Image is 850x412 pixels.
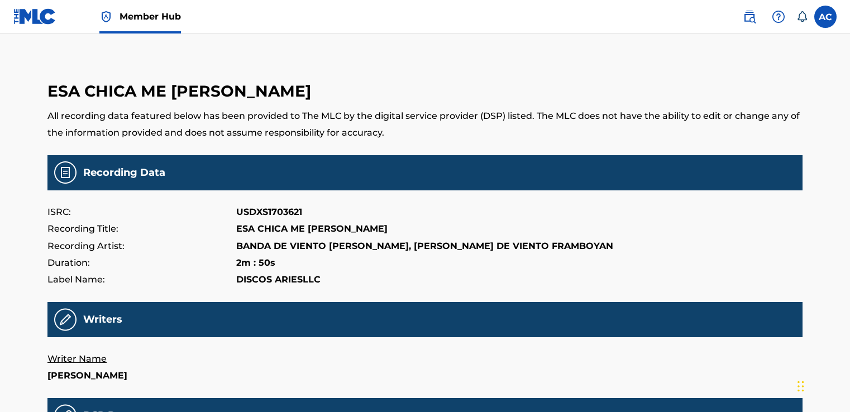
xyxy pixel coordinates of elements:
[54,308,77,331] img: Recording Writers
[54,161,77,184] img: Recording Data
[814,6,837,28] div: User Menu
[236,238,613,255] p: BANDA DE VIENTO [PERSON_NAME], [PERSON_NAME] DE VIENTO FRAMBOYAN
[47,108,803,142] p: All recording data featured below has been provided to The MLC by the digital service provider (D...
[794,358,850,412] iframe: Chat Widget
[47,82,803,101] h3: ESA CHICA ME [PERSON_NAME]
[13,8,56,25] img: MLC Logo
[99,10,113,23] img: Top Rightsholder
[236,221,388,237] p: ESA CHICA ME [PERSON_NAME]
[47,238,236,255] p: Recording Artist:
[772,10,785,23] img: help
[796,11,808,22] div: Notifications
[767,6,790,28] div: Help
[47,255,236,271] p: Duration:
[236,271,321,288] p: DISCOS ARIES LLC
[236,204,302,221] p: USDXS1703621
[798,370,804,403] div: Drag
[83,313,122,326] h5: Writers
[738,6,761,28] a: Public Search
[236,255,275,271] p: 2m : 50s
[743,10,756,23] img: search
[47,351,236,367] p: Writer Name
[47,221,236,237] p: Recording Title:
[47,367,236,384] p: [PERSON_NAME]
[120,10,181,23] span: Member Hub
[47,271,236,288] p: Label Name:
[83,166,165,179] h5: Recording Data
[47,204,236,221] p: ISRC:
